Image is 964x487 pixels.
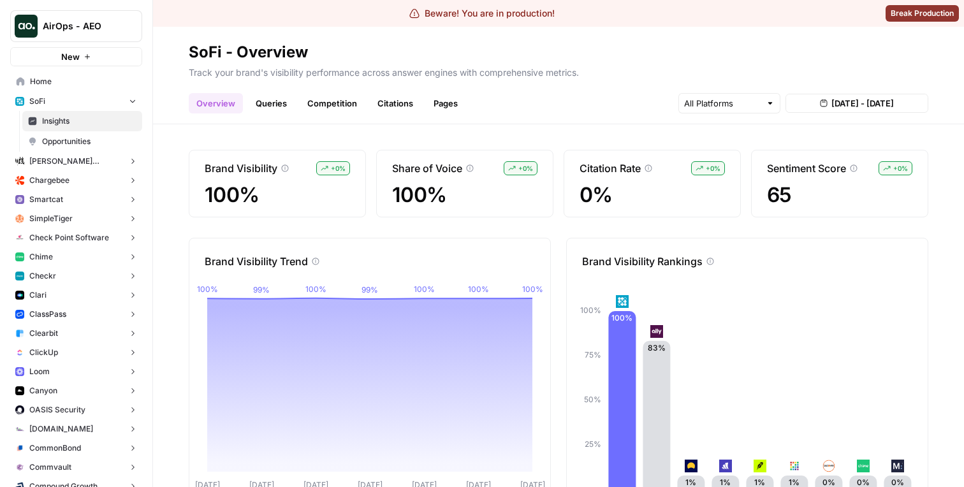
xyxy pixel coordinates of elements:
[10,343,142,362] button: ClickUp
[10,362,142,381] button: Loom
[205,161,277,176] p: Brand Visibility
[189,93,243,113] a: Overview
[15,386,24,395] img: 0idox3onazaeuxox2jono9vm549w
[831,97,894,110] span: [DATE] - [DATE]
[706,163,720,173] span: + 0 %
[10,190,142,209] button: Smartcat
[29,232,109,243] span: Check Point Software
[10,47,142,66] button: New
[15,291,24,300] img: h6qlr8a97mop4asab8l5qtldq2wv
[685,477,696,487] text: 1%
[767,161,846,176] p: Sentiment Score
[15,15,38,38] img: AirOps - AEO Logo
[22,111,142,131] a: Insights
[30,76,136,87] span: Home
[767,184,912,207] span: 65
[189,42,308,62] div: SoFi - Overview
[650,325,663,338] img: 6kpiqdjyeze6p7sw4gv76b3s6kbq
[522,284,543,294] tspan: 100%
[580,305,601,315] tspan: 100%
[886,5,959,22] button: Break Production
[29,442,81,454] span: CommonBond
[29,385,57,396] span: Canyon
[15,463,24,472] img: xf6b4g7v9n1cfco8wpzm78dqnb6e
[205,184,350,207] span: 100%
[189,62,928,79] p: Track your brand's visibility performance across answer engines with comprehensive metrics.
[785,94,928,113] button: [DATE] - [DATE]
[468,284,489,294] tspan: 100%
[518,163,533,173] span: + 0 %
[300,93,365,113] a: Competition
[392,184,537,207] span: 100%
[43,20,120,33] span: AirOps - AEO
[754,460,766,472] img: 4jqtkbrgpkhyyg4jjwm4xu4nzuie
[10,458,142,477] button: Commvault
[822,477,835,487] text: 0%
[29,251,53,263] span: Chime
[248,93,295,113] a: Queries
[15,272,24,280] img: 78cr82s63dt93a7yj2fue7fuqlci
[361,285,378,294] tspan: 99%
[10,71,142,92] a: Home
[10,209,142,228] button: SimpleTiger
[857,460,870,472] img: mhv33baw7plipcpp00rsngv1nu95
[253,285,270,294] tspan: 99%
[893,163,908,173] span: + 0 %
[15,405,24,414] img: red1k5sizbc2zfjdzds8kz0ky0wq
[29,213,73,224] span: SimpleTiger
[29,156,123,167] span: [PERSON_NAME] [PERSON_NAME] at Work
[616,295,629,308] img: apu0vsiwfa15xu8z64806eursjsk
[891,8,954,19] span: Break Production
[582,254,703,269] p: Brand Visibility Rankings
[15,425,24,433] img: k09s5utkby11dt6rxf2w9zgb46r0
[15,310,24,319] img: z4c86av58qw027qbtb91h24iuhub
[29,270,56,282] span: Checkr
[29,194,63,205] span: Smartcat
[580,184,725,207] span: 0%
[392,161,462,176] p: Share of Voice
[10,10,142,42] button: Workspace: AirOps - AEO
[891,460,904,472] img: leb6l05xd7dzndtb73wrd6v6tizx
[29,289,47,301] span: Clari
[29,328,58,339] span: Clearbit
[42,115,136,127] span: Insights
[15,252,24,261] img: mhv33baw7plipcpp00rsngv1nu95
[15,444,24,453] img: glq0fklpdxbalhn7i6kvfbbvs11n
[580,161,641,176] p: Citation Rate
[426,93,465,113] a: Pages
[15,195,24,204] img: rkye1xl29jr3pw1t320t03wecljb
[15,348,24,357] img: nyvnio03nchgsu99hj5luicuvesv
[15,233,24,242] img: gddfodh0ack4ddcgj10xzwv4nyos
[10,247,142,266] button: Chime
[891,477,904,487] text: 0%
[29,366,50,377] span: Loom
[857,477,870,487] text: 0%
[10,324,142,343] button: Clearbit
[331,163,346,173] span: + 0 %
[29,96,45,107] span: SoFi
[10,92,142,111] button: SoFi
[10,228,142,247] button: Check Point Software
[22,131,142,152] a: Opportunities
[720,477,731,487] text: 1%
[10,171,142,190] button: Chargebee
[584,395,601,404] tspan: 50%
[719,460,732,472] img: uqnf5l64n3pmx4r0808mx7c3sb4l
[822,460,835,472] img: bqgl29juvk0uu3qq1uv3evh0wlvg
[29,175,69,186] span: Chargebee
[305,284,326,294] tspan: 100%
[648,343,666,353] text: 83%
[10,439,142,458] button: CommonBond
[15,157,24,166] img: m87i3pytwzu9d7629hz0batfjj1p
[409,7,555,20] div: Beware! You are in production!
[29,309,66,320] span: ClassPass
[15,367,24,376] img: wev6amecshr6l48lvue5fy0bkco1
[789,477,800,487] text: 1%
[685,460,697,472] img: rymno1x367ulnfxg73nz12zc9or2
[10,305,142,324] button: ClassPass
[10,152,142,171] button: [PERSON_NAME] [PERSON_NAME] at Work
[29,347,58,358] span: ClickUp
[197,284,218,294] tspan: 100%
[10,381,142,400] button: Canyon
[370,93,421,113] a: Citations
